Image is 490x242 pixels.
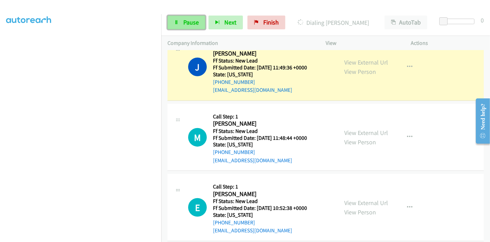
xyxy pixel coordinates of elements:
h5: State: [US_STATE] [213,71,307,78]
div: 0 [481,16,484,25]
a: View External Url [344,199,388,207]
span: Finish [263,18,279,26]
h5: Ff Status: New Lead [213,57,307,64]
a: [EMAIL_ADDRESS][DOMAIN_NAME] [213,87,292,93]
a: [PHONE_NUMBER] [213,219,255,226]
a: View External Url [344,58,388,66]
h5: Call Step: 1 [213,183,307,190]
a: Pause [167,16,205,29]
h1: J [188,58,207,76]
h5: State: [US_STATE] [213,212,307,219]
a: View External Url [344,129,388,137]
h1: E [188,198,207,217]
h5: State: [US_STATE] [213,141,307,148]
a: Finish [247,16,285,29]
a: [EMAIL_ADDRESS][DOMAIN_NAME] [213,157,292,164]
h5: Ff Submitted Date: [DATE] 10:52:38 +0000 [213,205,307,212]
h2: [PERSON_NAME] [213,120,307,128]
h2: [PERSON_NAME] [213,190,307,198]
h1: M [188,128,207,147]
h5: Ff Status: New Lead [213,128,307,135]
a: View Person [344,138,376,146]
a: [EMAIL_ADDRESS][DOMAIN_NAME] [213,227,292,234]
h5: Ff Submitted Date: [DATE] 11:49:36 +0000 [213,64,307,71]
div: Delay between calls (in seconds) [443,19,474,24]
iframe: Resource Center [470,94,490,148]
h5: Call Step: 1 [213,113,307,120]
div: The call is yet to be attempted [188,128,207,147]
h2: [PERSON_NAME] [213,50,307,58]
p: Dialing [PERSON_NAME] [295,18,372,27]
a: [PHONE_NUMBER] [213,149,255,155]
button: AutoTab [385,16,427,29]
button: Next [208,16,243,29]
p: Company Information [167,39,313,47]
a: View Person [344,208,376,216]
p: View [326,39,399,47]
a: View Person [344,68,376,76]
a: [PHONE_NUMBER] [213,79,255,85]
h5: Ff Status: New Lead [213,198,307,205]
h5: Ff Submitted Date: [DATE] 11:48:44 +0000 [213,135,307,142]
p: Actions [411,39,484,47]
span: Next [224,18,236,26]
span: Pause [183,18,199,26]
